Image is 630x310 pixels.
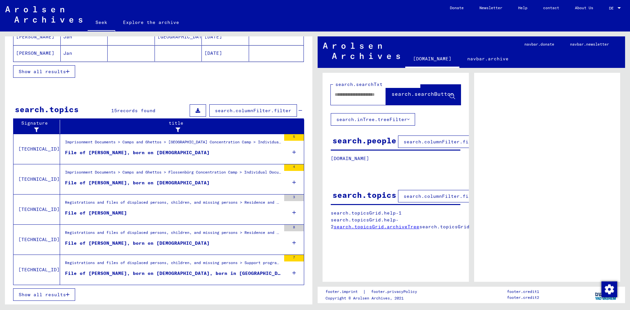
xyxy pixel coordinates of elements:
img: Arolsen_neg.svg [323,43,400,59]
font: [TECHNICAL_ID] [18,267,60,273]
font: 15 [111,108,117,114]
font: Show all results [19,292,66,298]
font: Jan [63,50,72,56]
font: search.topicsGrid.help-1 [331,210,402,216]
button: search.searchButton [386,85,461,105]
font: Show all results [19,69,66,74]
font: File of [PERSON_NAME] [65,210,127,216]
a: Explore the archive [115,14,187,30]
font: Explore the archive [123,19,179,25]
font: Help [518,5,527,10]
font: [DATE] [204,34,222,40]
img: Arolsen_neg.svg [5,6,82,23]
font: Copyright © Arolsen Archives, 2021 [325,296,404,300]
font: Jan [63,34,72,40]
font: [DATE] [204,50,222,56]
font: DE [609,6,614,10]
font: [PERSON_NAME] [16,50,54,56]
a: footer.imprint [325,288,363,295]
font: [TECHNICAL_ID] [18,206,60,212]
font: [DOMAIN_NAME] [413,56,451,62]
font: 4 [293,165,295,169]
a: search.topicsGrid.archiveTree [334,224,419,230]
font: 3 [293,195,295,199]
button: search.inTree.treeFilter [331,113,415,126]
a: [DOMAIN_NAME] [405,51,459,68]
font: 8 [293,225,295,229]
font: Newsletter [479,5,502,10]
font: records found [117,108,156,114]
font: [DOMAIN_NAME] [331,155,369,161]
font: [TECHNICAL_ID] [18,237,60,242]
font: File of [PERSON_NAME], born on [DEMOGRAPHIC_DATA] [65,240,210,246]
button: search.columnFilter.filter [398,135,486,148]
font: About Us [575,5,593,10]
font: Donate [450,5,464,10]
font: footer.privacyPolicy [371,289,417,294]
font: title [169,120,183,126]
font: search.topics [15,104,79,114]
font: search.topics [332,190,396,200]
a: Seek [88,14,115,31]
font: footer.credit1 [507,289,539,294]
font: [PERSON_NAME] [16,34,54,40]
font: File of [PERSON_NAME], born on [DEMOGRAPHIC_DATA], born in [GEOGRAPHIC_DATA] [65,270,289,276]
font: Imprisonment Documents > Camps and Ghettos > [GEOGRAPHIC_DATA] Concentration Camp > Individual Do... [65,139,579,144]
button: search.columnFilter.filter [209,104,297,117]
font: footer.imprint [325,289,358,294]
font: 5 [293,134,295,139]
font: File of [PERSON_NAME], born on [DEMOGRAPHIC_DATA] [65,180,210,186]
a: navbar.newsletter [562,36,617,52]
button: Show all results [13,288,75,301]
a: navbar.donate [516,36,562,52]
font: Signature [21,120,48,126]
font: Seek [95,19,107,25]
font: navbar.archive [467,56,509,62]
div: Signature [16,120,61,134]
font: search.searchTxt [335,81,383,87]
font: 7 [293,255,295,259]
button: search.columnFilter.filter [398,190,486,202]
div: title [63,120,298,134]
img: Change consent [601,281,617,297]
font: Imprisonment Documents > Camps and Ghettos > Flossenbürg Concentration Camp > Individual Document... [65,170,474,175]
button: Show all results [13,65,75,78]
font: search.topicsGrid.manually. [419,224,499,230]
font: search.topicsGrid.help-2 [331,217,399,230]
a: navbar.archive [459,51,516,67]
font: [TECHNICAL_ID] [18,176,60,182]
a: footer.privacyPolicy [366,288,425,295]
font: search.searchButton [391,91,454,97]
font: contact [543,5,559,10]
font: File of [PERSON_NAME], born on [DEMOGRAPHIC_DATA] [65,150,210,155]
font: navbar.donate [524,42,554,47]
img: yv_logo.png [594,286,618,303]
font: [GEOGRAPHIC_DATA] [157,34,208,40]
font: search.columnFilter.filter [215,108,291,114]
font: footer.credit2 [507,295,539,300]
font: [TECHNICAL_ID] [18,146,60,152]
font: search.inTree.treeFilter [336,116,407,122]
font: search.columnFilter.filter [404,139,480,145]
font: search.columnFilter.filter [404,193,480,199]
font: | [363,289,366,295]
font: search.people [332,135,396,145]
font: navbar.newsletter [570,42,609,47]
